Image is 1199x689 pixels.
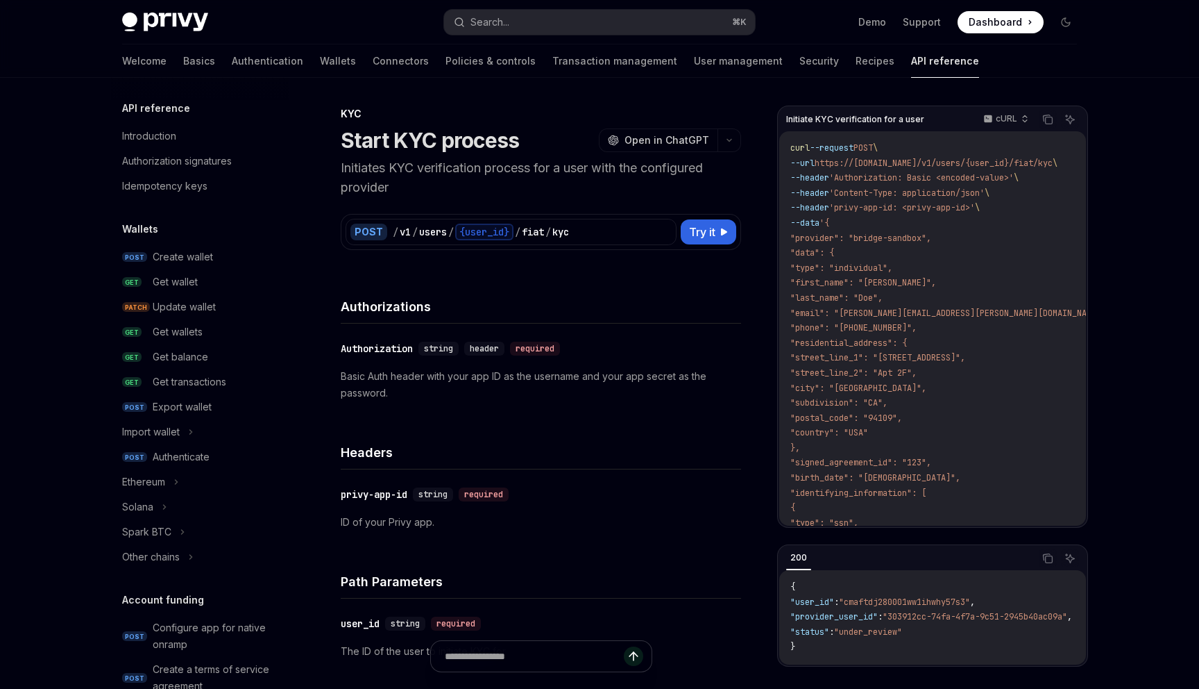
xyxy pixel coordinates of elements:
[790,322,917,333] span: "phone": "[PHONE_NUMBER]",
[522,225,544,239] div: fiat
[624,647,643,666] button: Send message
[790,502,795,513] span: {
[431,617,481,631] div: required
[829,626,834,638] span: :
[153,374,226,390] div: Get transactions
[122,128,176,144] div: Introduction
[790,611,878,622] span: "provider_user_id"
[122,424,180,440] div: Import wallet
[790,263,892,274] span: "type": "individual",
[834,626,902,638] span: "under_review"
[694,44,783,78] a: User management
[911,44,979,78] a: API reference
[418,489,448,500] span: string
[970,597,975,608] span: ,
[320,44,356,78] a: Wallets
[799,44,839,78] a: Security
[400,225,411,239] div: v1
[790,142,810,153] span: curl
[1053,158,1057,169] span: \
[790,247,834,258] span: "data": {
[341,297,741,316] h4: Authorizations
[790,202,829,213] span: --header
[183,44,215,78] a: Basics
[153,349,208,365] div: Get balance
[419,225,447,239] div: users
[122,499,153,515] div: Solana
[122,44,167,78] a: Welcome
[153,620,280,653] div: Configure app for native onramp
[969,15,1022,29] span: Dashboard
[445,44,536,78] a: Policies & controls
[790,172,829,183] span: --header
[122,631,147,642] span: POST
[232,44,303,78] a: Authentication
[790,367,917,379] span: "street_line_2": "Apt 2F",
[958,11,1044,33] a: Dashboard
[459,488,509,501] div: required
[624,133,709,147] span: Open in ChatGPT
[790,352,965,363] span: "street_line_1": "[STREET_ADDRESS]",
[853,142,873,153] span: POST
[829,172,1014,183] span: 'Authorization: Basic <encoded-value>'
[341,617,380,631] div: user_id
[341,488,407,501] div: privy-app-id
[122,549,180,565] div: Other chains
[122,377,142,388] span: GET
[790,581,795,592] span: {
[111,149,289,174] a: Authorization signatures
[790,308,1111,319] span: "email": "[PERSON_NAME][EMAIL_ADDRESS][PERSON_NAME][DOMAIN_NAME]",
[153,249,213,265] div: Create wallet
[153,324,203,340] div: Get wallets
[856,44,894,78] a: Recipes
[412,225,418,239] div: /
[878,611,883,622] span: :
[122,178,207,194] div: Idempotency keys
[444,10,755,35] button: Search...⌘K
[976,108,1035,131] button: cURL
[819,217,829,229] span: '{
[732,17,747,28] span: ⌘ K
[122,277,142,288] span: GET
[689,224,715,240] span: Try it
[341,443,741,462] h4: Headers
[341,572,741,591] h4: Path Parameters
[552,225,569,239] div: kyc
[122,302,150,313] span: PATCH
[153,449,210,465] div: Authenticate
[810,142,853,153] span: --request
[545,225,551,239] div: /
[829,188,985,199] span: 'Content-Type: application/json'
[883,611,1067,622] span: "303912cc-74fa-4f7a-9c51-2945b40ac09a"
[790,488,926,499] span: "identifying_information": [
[829,202,975,213] span: 'privy-app-id: <privy-app-id>'
[834,597,839,608] span: :
[1067,611,1072,622] span: ,
[873,142,878,153] span: \
[790,597,834,608] span: "user_id"
[350,224,387,240] div: POST
[122,474,165,490] div: Ethereum
[790,188,829,199] span: --header
[552,44,677,78] a: Transaction management
[122,221,158,238] h5: Wallets
[681,219,736,244] button: Try it
[111,294,289,319] a: PATCHUpdate wallet
[111,445,289,470] a: POSTAuthenticate
[790,517,858,529] span: "type": "ssn",
[839,597,970,608] span: "cmaftdj280001ww1ihwhy57s3"
[996,113,1017,124] p: cURL
[470,343,499,354] span: header
[391,618,420,629] span: string
[1039,549,1057,567] button: Copy the contents from the code block
[373,44,429,78] a: Connectors
[599,128,717,152] button: Open in ChatGPT
[786,549,811,566] div: 200
[122,524,171,540] div: Spark BTC
[790,641,795,652] span: }
[790,383,926,394] span: "city": "[GEOGRAPHIC_DATA]",
[448,225,454,239] div: /
[111,174,289,199] a: Idempotency keys
[790,427,868,438] span: "country": "USA"
[122,402,147,413] span: POST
